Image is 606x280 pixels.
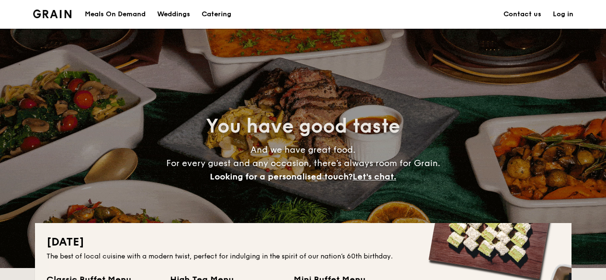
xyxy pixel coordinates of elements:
[46,252,560,261] div: The best of local cuisine with a modern twist, perfect for indulging in the spirit of our nation’...
[353,171,396,182] span: Let's chat.
[206,115,400,138] span: You have good taste
[210,171,353,182] span: Looking for a personalised touch?
[33,10,72,18] a: Logotype
[33,10,72,18] img: Grain
[166,145,440,182] span: And we have great food. For every guest and any occasion, there’s always room for Grain.
[46,235,560,250] h2: [DATE]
